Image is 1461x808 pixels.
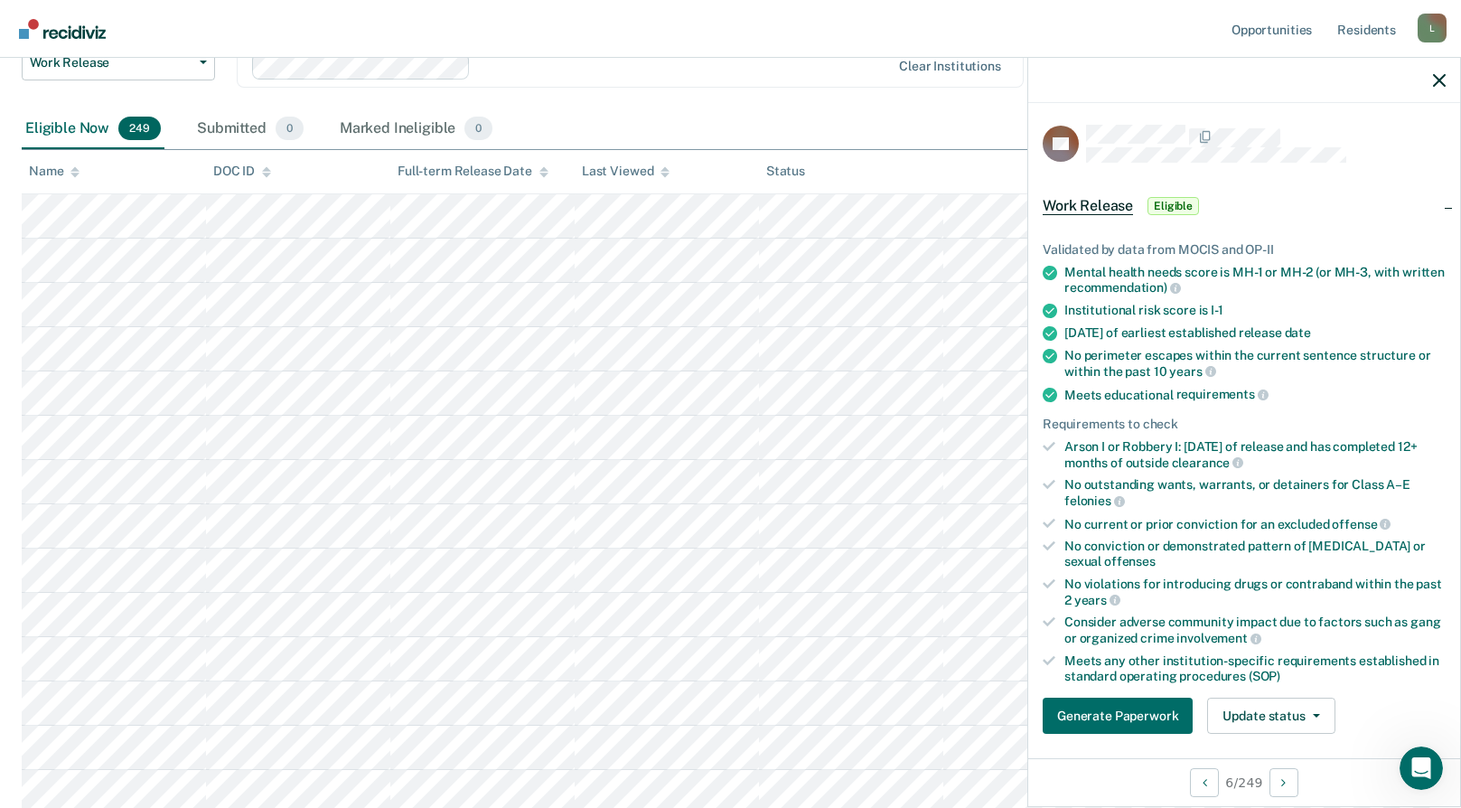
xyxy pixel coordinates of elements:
span: 0 [276,117,304,140]
button: Next Opportunity [1269,768,1298,797]
div: No violations for introducing drugs or contraband within the past 2 [1064,577,1446,607]
div: [DATE] of earliest established release [1064,325,1446,341]
div: DOC ID [213,164,271,179]
span: involvement [1176,631,1260,645]
img: Recidiviz [19,19,106,39]
div: Mental health needs score is MH-1 or MH-2 (or MH-3, with written [1064,265,1446,296]
button: Generate Paperwork [1043,698,1193,734]
span: clearance [1172,456,1244,470]
div: Eligible Now [22,109,164,149]
button: Profile dropdown button [1418,14,1447,42]
span: recommendation) [1064,280,1181,295]
div: Arson I or Robbery I: [DATE] of release and has completed 12+ months of outside [1064,439,1446,470]
div: Status [766,164,805,179]
span: I-1 [1211,303,1223,317]
div: Last Viewed [582,164,670,179]
div: Clear institutions [899,59,1001,74]
div: No conviction or demonstrated pattern of [MEDICAL_DATA] or sexual [1064,539,1446,569]
span: felonies [1064,493,1125,508]
iframe: Intercom live chat [1400,747,1443,790]
button: Update status [1207,698,1335,734]
span: 0 [464,117,492,140]
span: Work Release [30,55,192,70]
span: offenses [1104,554,1156,568]
span: years [1074,593,1120,607]
span: years [1169,364,1215,379]
div: Name [29,164,80,179]
div: L [1418,14,1447,42]
div: Institutional risk score is [1064,303,1446,318]
span: offense [1332,517,1391,531]
span: date [1285,325,1311,340]
span: 249 [118,117,161,140]
div: 6 / 249 [1028,758,1460,806]
span: (SOP) [1249,669,1280,683]
div: No outstanding wants, warrants, or detainers for Class A–E [1064,477,1446,508]
div: Meets educational [1064,387,1446,403]
div: No current or prior conviction for an excluded [1064,516,1446,532]
div: Marked Ineligible [336,109,497,149]
div: No perimeter escapes within the current sentence structure or within the past 10 [1064,348,1446,379]
div: Full-term Release Date [398,164,548,179]
span: Eligible [1147,197,1199,215]
div: Requirements to check [1043,417,1446,432]
div: Meets any other institution-specific requirements established in standard operating procedures [1064,653,1446,684]
div: Consider adverse community impact due to factors such as gang or organized crime [1064,615,1446,645]
span: requirements [1176,387,1269,401]
div: Submitted [193,109,307,149]
div: Work ReleaseEligible [1028,177,1460,235]
div: Validated by data from MOCIS and OP-II [1043,242,1446,258]
button: Previous Opportunity [1190,768,1219,797]
span: Work Release [1043,197,1133,215]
